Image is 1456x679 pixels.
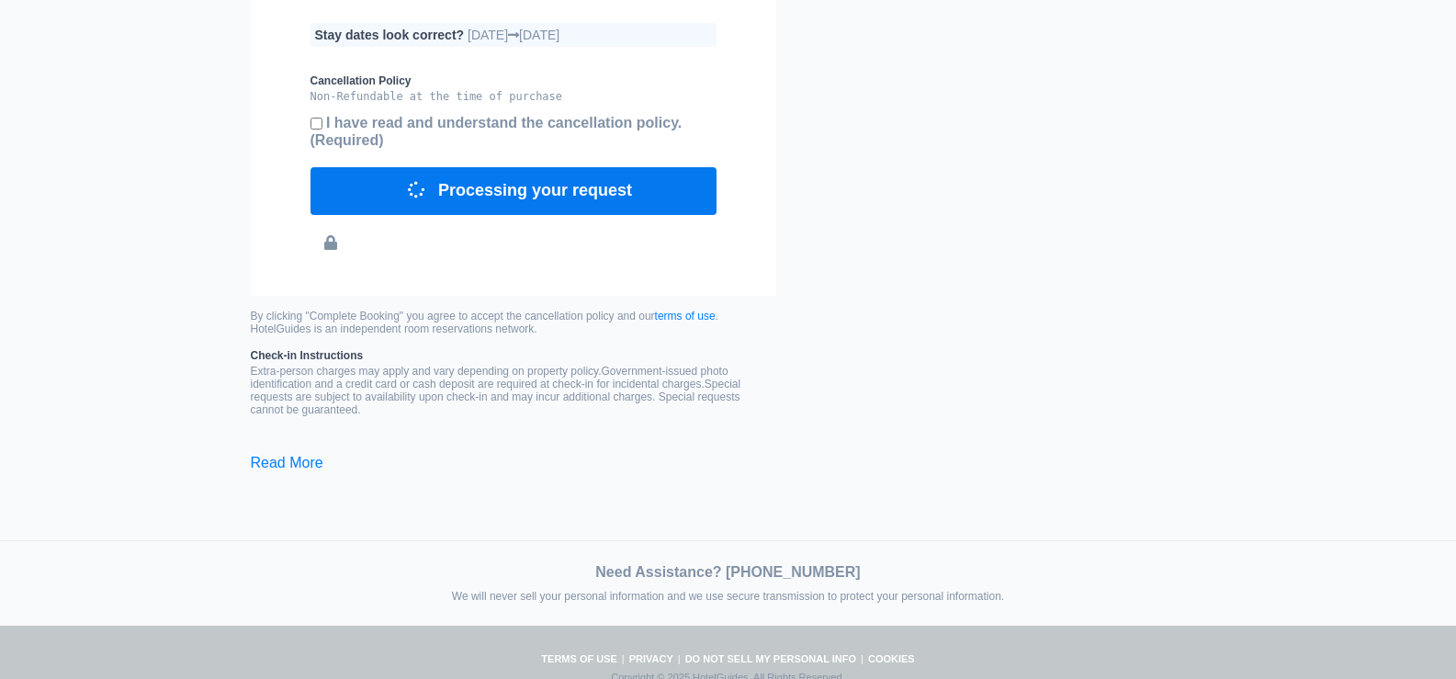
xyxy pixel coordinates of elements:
[536,653,622,664] a: Terms of Use
[310,118,322,130] input: I have read and understand the cancellation policy.(Required)
[655,310,716,323] a: terms of use
[310,167,717,215] button: Processing your request
[310,132,384,148] span: (Required)
[251,310,776,335] small: By clicking "Complete Booking" you agree to accept the cancellation policy and our . HotelGuides ...
[468,28,559,42] span: [DATE] [DATE]
[232,590,1225,603] div: We will never sell your personal information and we use secure transmission to protect your perso...
[251,349,776,362] b: Check-in Instructions
[310,74,717,87] b: Cancellation Policy
[625,653,678,664] a: Privacy
[310,115,683,148] b: I have read and understand the cancellation policy.
[310,90,717,103] pre: Non-Refundable at the time of purchase
[315,28,465,42] b: Stay dates look correct?
[251,365,776,416] p: Extra-person charges may apply and vary depending on property policy. Government-issued photo ide...
[681,653,861,664] a: Do not sell my personal info
[232,564,1225,581] div: Need Assistance? [PHONE_NUMBER]
[863,653,920,664] a: Cookies
[251,455,323,470] a: Read More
